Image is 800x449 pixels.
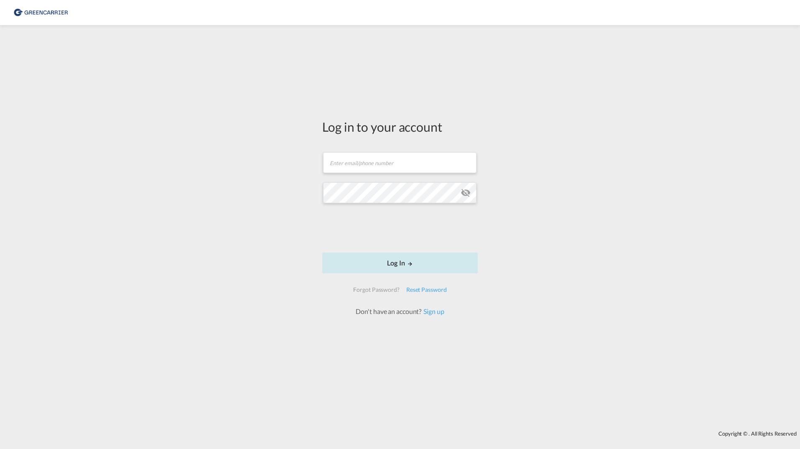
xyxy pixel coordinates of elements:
[461,188,471,198] md-icon: icon-eye-off
[350,282,403,297] div: Forgot Password?
[403,282,450,297] div: Reset Password
[421,307,444,315] a: Sign up
[322,118,478,135] div: Log in to your account
[336,212,464,244] iframe: reCAPTCHA
[13,3,69,22] img: 8cf206808afe11efa76fcd1e3d746489.png
[346,307,453,316] div: Don't have an account?
[323,152,477,173] input: Enter email/phone number
[322,253,478,273] button: LOGIN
